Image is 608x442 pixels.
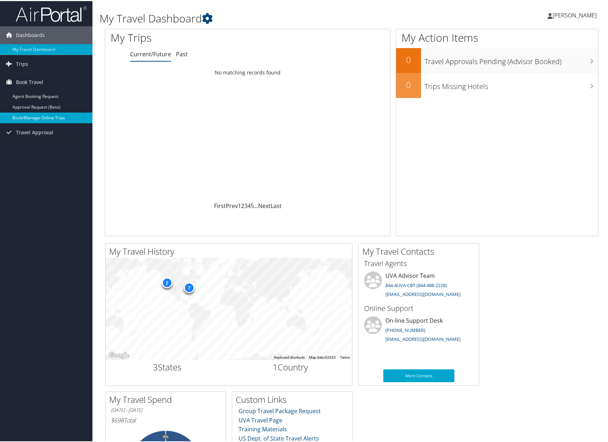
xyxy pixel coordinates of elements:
span: [PERSON_NAME] [553,10,597,18]
a: 4 [247,201,251,209]
a: 3 [244,201,247,209]
div: 7 [184,281,194,292]
span: Trips [16,54,28,72]
a: Next [258,201,271,209]
h3: Travel Approvals Pending (Advisor Booked) [425,52,598,66]
img: airportal-logo.png [16,5,87,21]
h1: My Action Items [396,29,598,44]
h3: Travel Agents [364,258,474,267]
a: US Dept. of State Travel Alerts [239,433,319,441]
span: Map data ©2025 [309,354,336,358]
a: [EMAIL_ADDRESS][DOMAIN_NAME] [385,335,460,341]
span: 3 [153,360,158,372]
span: Dashboards [16,25,45,43]
span: 1 [273,360,278,372]
a: Group Travel Package Request [239,406,321,414]
h1: My Trips [111,29,266,44]
h2: Country [234,360,347,372]
a: 1 [238,201,241,209]
h2: States [111,360,224,372]
a: 2 [241,201,244,209]
a: More Contacts [383,368,454,381]
li: On-line Support Desk [361,315,477,344]
a: Prev [226,201,238,209]
h3: Trips Missing Hotels [425,77,598,90]
h1: My Travel Dashboard [100,10,436,25]
img: Google [107,350,131,359]
a: [PHONE_NUMBER] [385,326,425,332]
a: 0Trips Missing Hotels [396,72,598,97]
tspan: 0% [163,434,169,438]
a: Terms (opens in new tab) [340,354,350,358]
a: First [214,201,226,209]
h3: Online Support [364,302,474,312]
h2: My Travel History [109,244,352,256]
a: Open this area in Google Maps (opens a new window) [107,350,131,359]
a: [EMAIL_ADDRESS][DOMAIN_NAME] [385,290,460,296]
h2: My Travel Spend [109,392,226,405]
a: Current/Future [130,49,171,57]
h2: Custom Links [236,392,352,405]
span: Book Travel [16,72,43,90]
h6: [DATE] - [DATE] [111,406,220,412]
span: Travel Approval [16,123,53,140]
h2: My Travel Contacts [362,244,479,256]
a: 5 [251,201,254,209]
a: Past [176,49,188,57]
td: No matching records found [105,65,390,78]
h2: 0 [396,78,421,90]
a: 0Travel Approvals Pending (Advisor Booked) [396,47,598,72]
h6: Total [111,415,220,423]
a: 844-4UVA-CBT (844-488-2228) [385,281,447,287]
a: [PERSON_NAME] [548,4,604,25]
a: Last [271,201,282,209]
span: … [254,201,258,209]
span: $698 [111,415,124,423]
a: Training Materials [239,424,287,432]
a: UVA Travel Page [239,415,282,423]
div: 2 [161,276,172,287]
li: UVA Advisor Team [361,270,477,300]
button: Keyboard shortcuts [274,354,305,359]
h2: 0 [396,53,421,65]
